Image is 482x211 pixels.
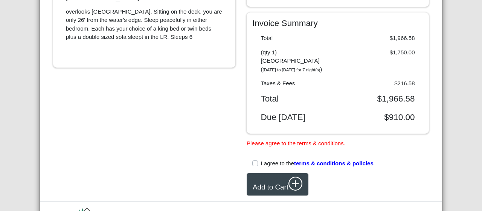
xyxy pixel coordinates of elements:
[247,173,308,196] button: Add to Cartplus circle
[338,112,421,122] div: $910.00
[338,79,421,88] div: $216.58
[255,79,338,88] div: Taxes & Fees
[255,112,338,122] div: Due [DATE]
[263,68,320,72] i: [DATE] to [DATE] for 7 night(s)
[252,18,423,28] h4: Invoice Summary
[338,94,421,104] div: $1,966.58
[247,139,429,148] li: Please agree to the terms & conditions.
[255,34,338,43] div: Total
[338,48,421,74] div: $1,750.00
[338,34,421,43] div: $1,966.58
[294,160,374,166] span: terms & conditions & policies
[261,159,374,168] label: I agree to the
[288,177,303,191] svg: plus circle
[255,48,338,74] div: (qty 1) [GEOGRAPHIC_DATA] ( )
[255,94,338,104] div: Total
[66,8,223,42] p: overlooks [GEOGRAPHIC_DATA]. Sitting on the deck, you are only 26' from the water's edge. Sleep p...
